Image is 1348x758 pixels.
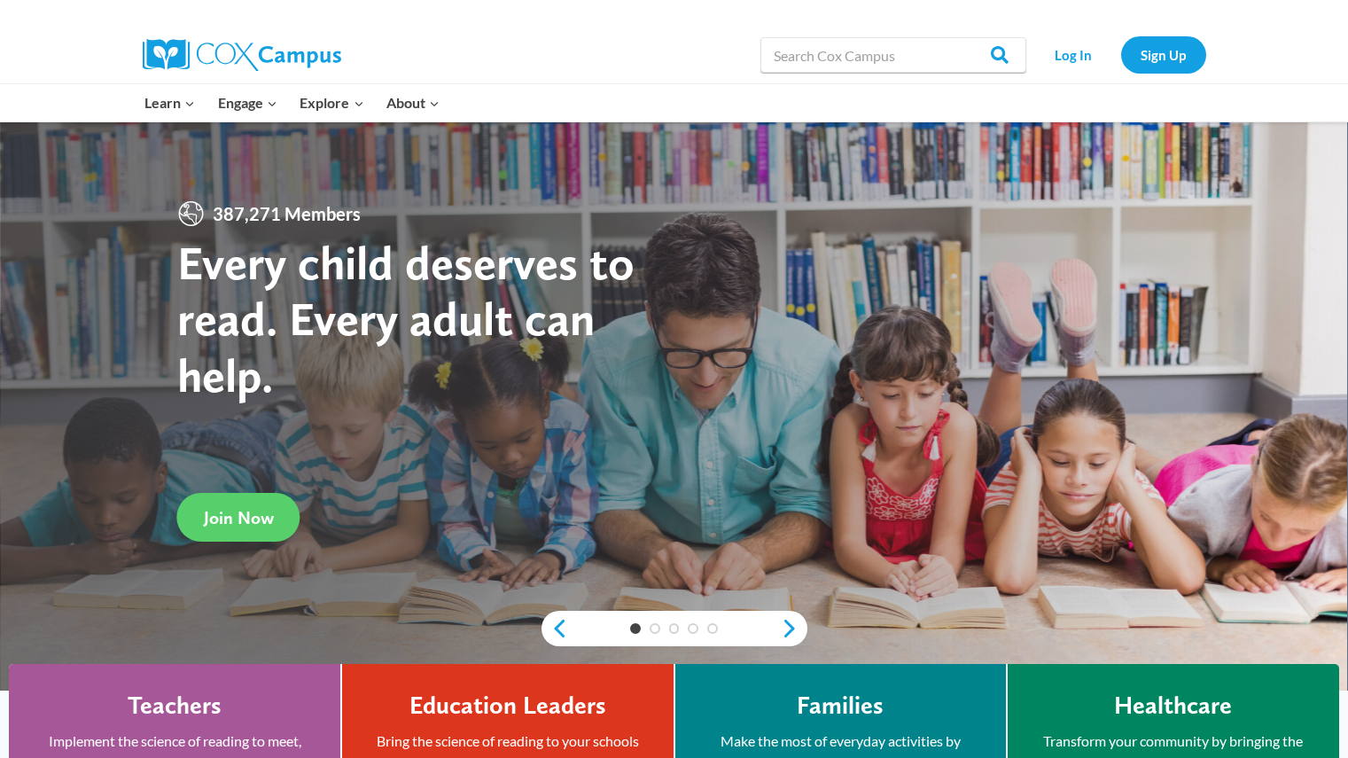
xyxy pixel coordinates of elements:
nav: Secondary Navigation [1035,36,1206,73]
span: About [386,91,440,114]
span: 387,271 Members [206,199,368,228]
a: 4 [688,623,698,634]
a: next [781,618,807,639]
nav: Primary Navigation [134,84,451,121]
strong: Every child deserves to read. Every adult can help. [177,234,635,403]
a: 2 [650,623,660,634]
img: Cox Campus [143,39,341,71]
a: 3 [669,623,680,634]
h4: Teachers [128,691,222,721]
span: Engage [218,91,277,114]
a: Sign Up [1121,36,1206,73]
a: previous [542,618,568,639]
span: Join Now [204,507,274,528]
h4: Families [797,691,884,721]
h4: Education Leaders [409,691,606,721]
a: Join Now [177,493,300,542]
input: Search Cox Campus [760,37,1026,73]
span: Learn [144,91,195,114]
h4: Healthcare [1114,691,1232,721]
div: content slider buttons [542,611,807,646]
a: Log In [1035,36,1112,73]
a: 5 [707,623,718,634]
span: Explore [300,91,363,114]
a: 1 [630,623,641,634]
